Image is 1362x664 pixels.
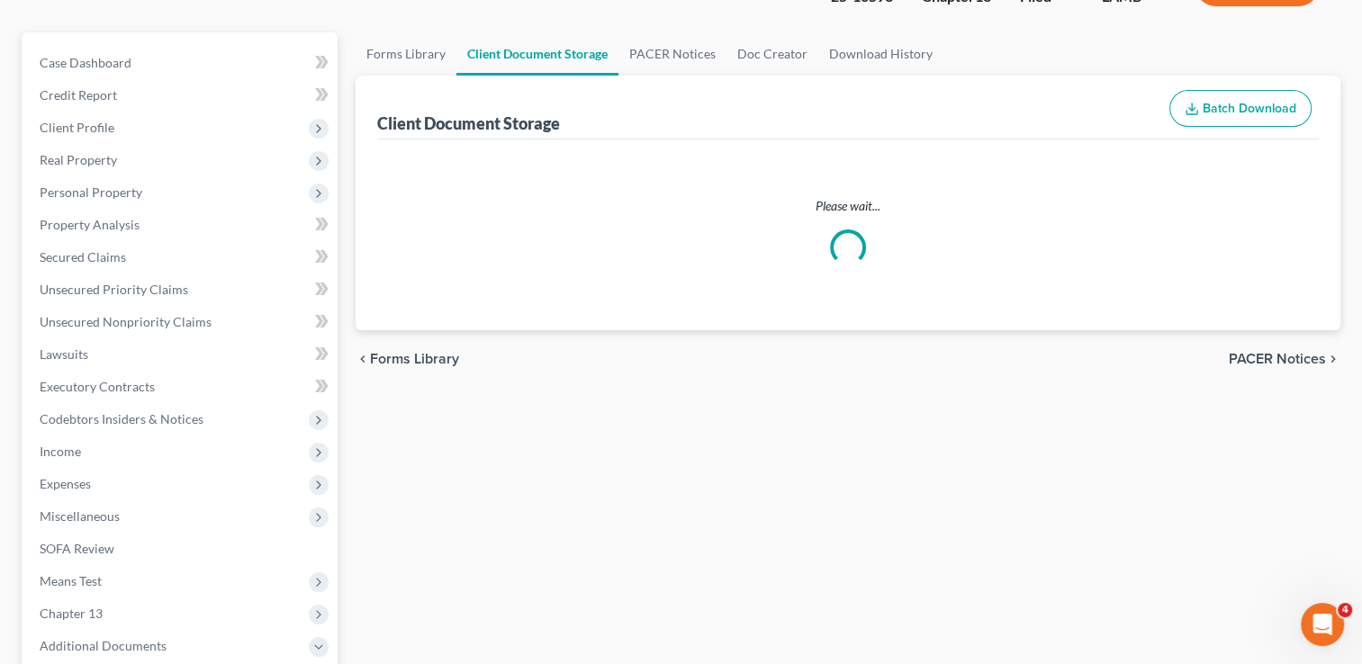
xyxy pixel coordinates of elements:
a: Lawsuits [25,338,338,371]
div: Client Document Storage [377,112,560,134]
span: Income [40,444,81,459]
a: Unsecured Nonpriority Claims [25,306,338,338]
a: PACER Notices [618,32,726,76]
span: Property Analysis [40,217,140,232]
iframe: Intercom live chat [1301,603,1344,646]
button: Batch Download [1169,90,1312,128]
span: Unsecured Nonpriority Claims [40,314,212,329]
span: PACER Notices [1229,352,1326,366]
span: Client Profile [40,120,114,135]
a: Unsecured Priority Claims [25,274,338,306]
span: Batch Download [1203,101,1296,116]
span: Credit Report [40,87,117,103]
p: Please wait... [381,197,1315,215]
span: Codebtors Insiders & Notices [40,411,203,426]
a: Property Analysis [25,209,338,241]
a: Doc Creator [726,32,818,76]
span: Expenses [40,476,91,491]
span: SOFA Review [40,541,114,556]
span: 4 [1338,603,1352,617]
a: Executory Contracts [25,371,338,403]
span: Miscellaneous [40,508,120,524]
a: Secured Claims [25,241,338,274]
button: PACER Notices chevron_right [1229,352,1340,366]
span: Chapter 13 [40,606,103,621]
span: Case Dashboard [40,55,131,70]
a: Client Document Storage [456,32,618,76]
a: Credit Report [25,79,338,112]
span: Means Test [40,573,102,588]
button: chevron_left Forms Library [356,352,459,366]
span: Unsecured Priority Claims [40,282,188,297]
a: SOFA Review [25,533,338,565]
span: Additional Documents [40,638,167,653]
span: Secured Claims [40,249,126,265]
i: chevron_left [356,352,370,366]
a: Forms Library [356,32,456,76]
a: Download History [818,32,943,76]
span: Real Property [40,152,117,167]
a: Case Dashboard [25,47,338,79]
span: Personal Property [40,184,142,200]
span: Executory Contracts [40,379,155,394]
span: Lawsuits [40,346,88,362]
span: Forms Library [370,352,459,366]
i: chevron_right [1326,352,1340,366]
